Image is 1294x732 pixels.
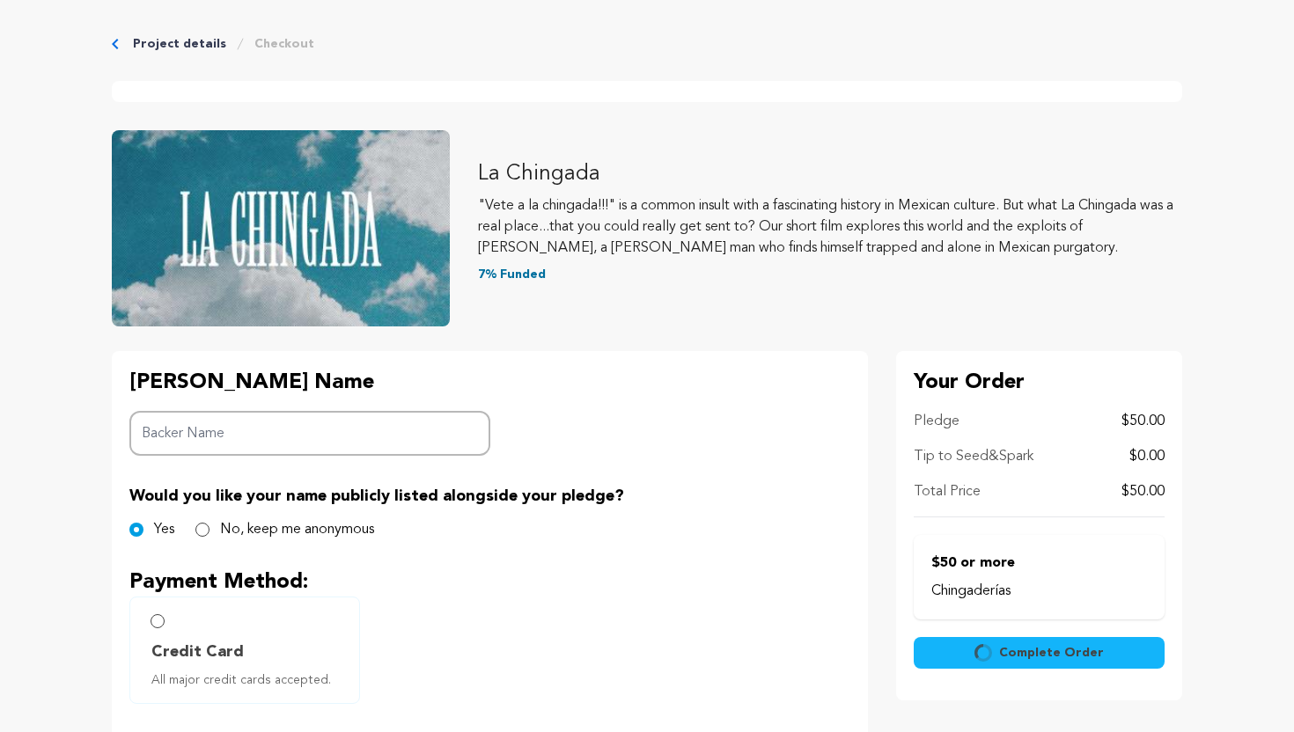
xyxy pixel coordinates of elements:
p: Tip to Seed&Spark [914,446,1033,467]
label: No, keep me anonymous [220,519,374,540]
p: "Vete a la chingada!!!" is a common insult with a fascinating history in Mexican culture. But wha... [478,195,1182,259]
p: Payment Method: [129,568,850,597]
label: Yes [154,519,174,540]
p: [PERSON_NAME] Name [129,369,490,397]
p: 7% Funded [478,266,1182,283]
p: Total Price [914,481,981,502]
a: Project details [133,35,226,53]
span: Complete Order [999,644,1104,662]
input: Backer Name [129,411,490,456]
p: Pledge [914,411,959,432]
p: $50.00 [1121,411,1165,432]
p: $0.00 [1129,446,1165,467]
div: Breadcrumb [112,35,1182,53]
p: La Chingada [478,160,1182,188]
span: All major credit cards accepted. [151,671,345,689]
p: Your Order [914,369,1165,397]
p: Chingaderías [931,581,1147,602]
p: $50 or more [931,553,1147,574]
span: Credit Card [151,640,244,664]
a: Checkout [254,35,314,53]
p: $50.00 [1121,481,1165,502]
button: Complete Order [914,637,1165,669]
p: Would you like your name publicly listed alongside your pledge? [129,484,850,509]
img: La Chingada image [112,130,450,326]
